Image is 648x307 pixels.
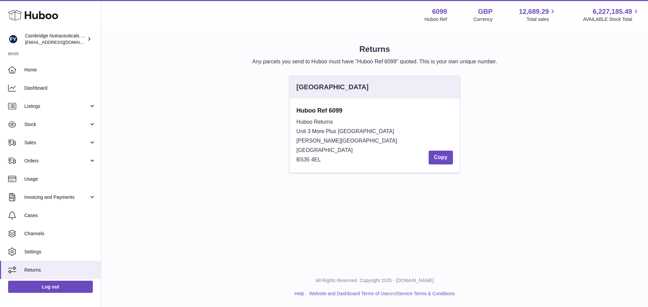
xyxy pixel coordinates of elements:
[25,33,86,45] div: Cambridge Nutraceuticals Ltd
[24,140,89,146] span: Sales
[478,7,492,16] strong: GBP
[8,281,93,293] a: Log out
[25,39,99,45] span: [EMAIL_ADDRESS][DOMAIN_NAME]
[295,291,304,296] a: Help
[112,44,637,55] h1: Returns
[474,16,493,23] div: Currency
[296,128,394,134] span: Unit 3 More Plus [GEOGRAPHIC_DATA]
[107,277,643,284] p: All Rights Reserved. Copyright 2025 - [DOMAIN_NAME]
[24,212,96,219] span: Cases
[24,85,96,91] span: Dashboard
[296,119,333,125] span: Huboo Returns
[24,176,96,182] span: Usage
[112,58,637,65] p: Any parcels you send to Huboo must have "Huboo Ref 6099" quoted. This is your own unique number.
[296,147,353,153] span: [GEOGRAPHIC_DATA]
[24,267,96,273] span: Returns
[309,291,389,296] a: Website and Dashboard Terms of Use
[307,290,455,297] li: and
[397,291,455,296] a: Service Terms & Conditions
[24,249,96,255] span: Settings
[583,7,640,23] a: 6,227,185.49 AVAILABLE Stock Total
[24,194,89,201] span: Invoicing and Payments
[519,7,549,16] span: 12,689.29
[296,157,321,162] span: BS35 4EL
[425,16,447,23] div: Huboo Ref
[583,16,640,23] span: AVAILABLE Stock Total
[24,121,89,128] span: Stock
[526,16,557,23] span: Total sales
[296,106,453,115] strong: Huboo Ref 6099
[24,103,89,110] span: Listings
[296,83,369,92] div: [GEOGRAPHIC_DATA]
[24,67,96,73] span: Home
[296,138,397,144] span: [PERSON_NAME][GEOGRAPHIC_DATA]
[24,231,96,237] span: Channels
[429,151,453,164] button: Copy
[24,158,89,164] span: Orders
[8,34,18,44] img: huboo@camnutra.com
[593,7,632,16] span: 6,227,185.49
[519,7,557,23] a: 12,689.29 Total sales
[432,7,447,16] strong: 6099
